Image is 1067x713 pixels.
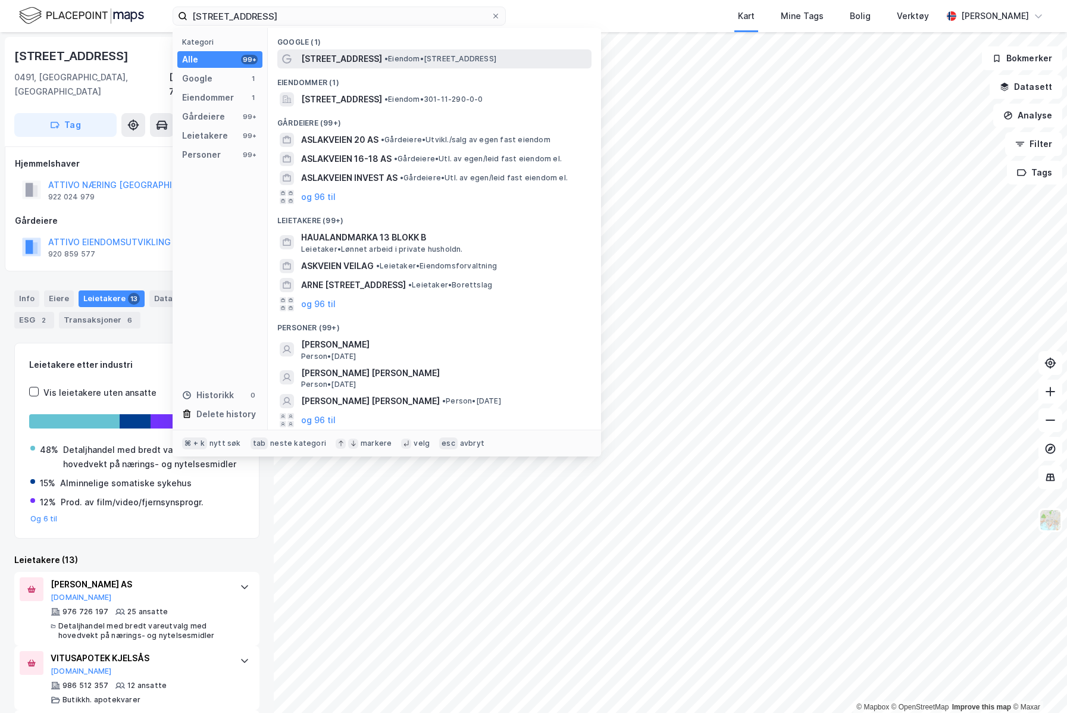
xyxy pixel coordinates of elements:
[384,95,388,104] span: •
[381,135,384,144] span: •
[51,667,112,676] button: [DOMAIN_NAME]
[51,577,228,592] div: [PERSON_NAME] AS
[58,621,228,640] div: Detaljhandel med bredt vareutvalg med hovedvekt på nærings- og nytelsesmidler
[384,95,483,104] span: Eiendom • 301-11-290-0-0
[40,443,58,457] div: 48%
[301,171,398,185] span: ASLAKVEIEN INVEST AS
[60,476,192,490] div: Alminnelige somatiske sykehus
[182,52,198,67] div: Alle
[1039,509,1062,531] img: Z
[251,437,268,449] div: tab
[1007,656,1067,713] iframe: Chat Widget
[44,290,74,307] div: Eiere
[209,439,241,448] div: nytt søk
[241,150,258,160] div: 99+
[14,70,169,99] div: 0491, [GEOGRAPHIC_DATA], [GEOGRAPHIC_DATA]
[14,312,54,329] div: ESG
[301,337,587,352] span: [PERSON_NAME]
[169,70,259,99] div: [GEOGRAPHIC_DATA], 72/3
[61,495,204,509] div: Prod. av film/video/fjernsynsprogr.
[182,37,262,46] div: Kategori
[460,439,484,448] div: avbryt
[442,396,501,406] span: Person • [DATE]
[384,54,496,64] span: Eiendom • [STREET_ADDRESS]
[270,439,326,448] div: neste kategori
[361,439,392,448] div: markere
[301,278,406,292] span: ARNE [STREET_ADDRESS]
[62,681,108,690] div: 986 512 357
[248,93,258,102] div: 1
[301,230,587,245] span: HAUALANDMARKA 13 BLOKK B
[29,358,245,372] div: Leietakere etter industri
[301,413,336,427] button: og 96 til
[182,71,212,86] div: Google
[1007,161,1062,184] button: Tags
[59,312,140,329] div: Transaksjoner
[182,437,207,449] div: ⌘ + k
[897,9,929,23] div: Verktøy
[952,703,1011,711] a: Improve this map
[182,388,234,402] div: Historikk
[738,9,755,23] div: Kart
[376,261,380,270] span: •
[15,157,259,171] div: Hjemmelshaver
[14,113,117,137] button: Tag
[62,607,108,617] div: 976 726 197
[301,259,374,273] span: ASKVEIEN VEILAG
[63,443,243,471] div: Detaljhandel med bredt vareutvalg med hovedvekt på nærings- og nytelsesmidler
[990,75,1062,99] button: Datasett
[268,207,601,228] div: Leietakere (99+)
[381,135,550,145] span: Gårdeiere • Utvikl./salg av egen fast eiendom
[187,7,491,25] input: Søk på adresse, matrikkel, gårdeiere, leietakere eller personer
[891,703,949,711] a: OpenStreetMap
[14,290,39,307] div: Info
[37,314,49,326] div: 2
[442,396,446,405] span: •
[128,293,140,305] div: 13
[301,133,378,147] span: ASLAKVEIEN 20 AS
[40,476,55,490] div: 15%
[376,261,497,271] span: Leietaker • Eiendomsforvaltning
[241,112,258,121] div: 99+
[301,190,336,204] button: og 96 til
[48,192,95,202] div: 922 024 979
[394,154,398,163] span: •
[414,439,430,448] div: velg
[182,129,228,143] div: Leietakere
[79,290,145,307] div: Leietakere
[182,90,234,105] div: Eiendommer
[182,148,221,162] div: Personer
[30,514,58,524] button: Og 6 til
[196,407,256,421] div: Delete history
[993,104,1062,127] button: Analyse
[43,386,157,400] div: Vis leietakere uten ansatte
[40,495,56,509] div: 12%
[856,703,889,711] a: Mapbox
[301,394,440,408] span: [PERSON_NAME] [PERSON_NAME]
[127,607,168,617] div: 25 ansatte
[51,593,112,602] button: [DOMAIN_NAME]
[149,290,208,307] div: Datasett
[301,52,382,66] span: [STREET_ADDRESS]
[51,651,228,665] div: VITUSAPOTEK KJELSÅS
[62,695,140,705] div: Butikkh. apotekvarer
[408,280,492,290] span: Leietaker • Borettslag
[19,5,144,26] img: logo.f888ab2527a4732fd821a326f86c7f29.svg
[301,380,356,389] span: Person • [DATE]
[301,152,392,166] span: ASLAKVEIEN 16-18 AS
[182,110,225,124] div: Gårdeiere
[400,173,403,182] span: •
[48,249,95,259] div: 920 859 577
[241,55,258,64] div: 99+
[1007,656,1067,713] div: Kontrollprogram for chat
[408,280,412,289] span: •
[400,173,568,183] span: Gårdeiere • Utl. av egen/leid fast eiendom el.
[248,390,258,400] div: 0
[15,214,259,228] div: Gårdeiere
[1005,132,1062,156] button: Filter
[301,352,356,361] span: Person • [DATE]
[982,46,1062,70] button: Bokmerker
[961,9,1029,23] div: [PERSON_NAME]
[301,366,587,380] span: [PERSON_NAME] [PERSON_NAME]
[301,92,382,107] span: [STREET_ADDRESS]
